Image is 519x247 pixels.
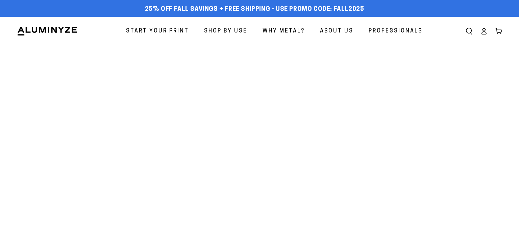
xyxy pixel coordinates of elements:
[121,22,194,40] a: Start Your Print
[126,26,189,36] span: Start Your Print
[369,26,423,36] span: Professionals
[320,26,353,36] span: About Us
[257,22,310,40] a: Why Metal?
[263,26,305,36] span: Why Metal?
[145,6,364,13] span: 25% off FALL Savings + Free Shipping - Use Promo Code: FALL2025
[315,22,359,40] a: About Us
[204,26,247,36] span: Shop By Use
[17,26,78,36] img: Aluminyze
[199,22,252,40] a: Shop By Use
[462,24,476,39] summary: Search our site
[364,22,428,40] a: Professionals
